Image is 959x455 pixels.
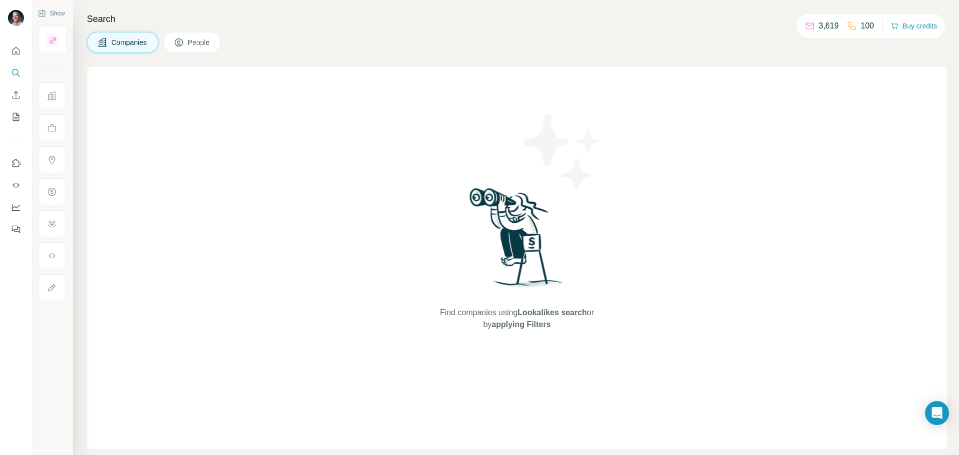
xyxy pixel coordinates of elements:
[465,185,569,297] img: Surfe Illustration - Woman searching with binoculars
[8,176,24,194] button: Use Surfe API
[517,308,587,317] span: Lookalikes search
[491,320,550,329] span: applying Filters
[188,37,211,47] span: People
[8,86,24,104] button: Enrich CSV
[861,20,874,32] p: 100
[8,42,24,60] button: Quick start
[8,108,24,126] button: My lists
[8,198,24,216] button: Dashboard
[8,10,24,26] img: Avatar
[111,37,148,47] span: Companies
[8,154,24,172] button: Use Surfe on LinkedIn
[437,307,597,331] span: Find companies using or by
[8,64,24,82] button: Search
[925,401,949,425] div: Open Intercom Messenger
[891,19,937,33] button: Buy credits
[8,220,24,238] button: Feedback
[31,6,72,21] button: Show
[87,12,947,26] h4: Search
[517,107,607,197] img: Surfe Illustration - Stars
[819,20,839,32] p: 3,619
